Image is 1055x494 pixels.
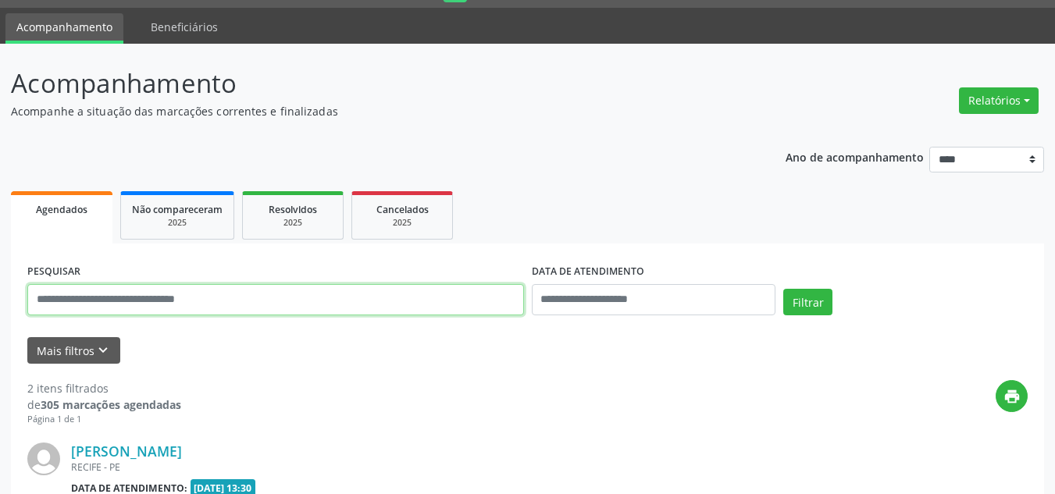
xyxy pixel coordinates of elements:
[140,13,229,41] a: Beneficiários
[27,260,80,284] label: PESQUISAR
[27,396,181,413] div: de
[11,64,734,103] p: Acompanhamento
[269,203,317,216] span: Resolvidos
[959,87,1039,114] button: Relatórios
[132,203,223,216] span: Não compareceram
[783,289,832,315] button: Filtrar
[786,147,924,166] p: Ano de acompanhamento
[71,460,793,474] div: RECIFE - PE
[11,103,734,119] p: Acompanhe a situação das marcações correntes e finalizadas
[376,203,429,216] span: Cancelados
[5,13,123,44] a: Acompanhamento
[363,217,441,229] div: 2025
[36,203,87,216] span: Agendados
[996,380,1028,412] button: print
[41,397,181,412] strong: 305 marcações agendadas
[27,380,181,396] div: 2 itens filtrados
[27,413,181,426] div: Página 1 de 1
[94,342,112,359] i: keyboard_arrow_down
[132,217,223,229] div: 2025
[27,337,120,364] button: Mais filtroskeyboard_arrow_down
[27,442,60,475] img: img
[532,260,644,284] label: DATA DE ATENDIMENTO
[71,442,182,460] a: [PERSON_NAME]
[1003,388,1021,405] i: print
[254,217,332,229] div: 2025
